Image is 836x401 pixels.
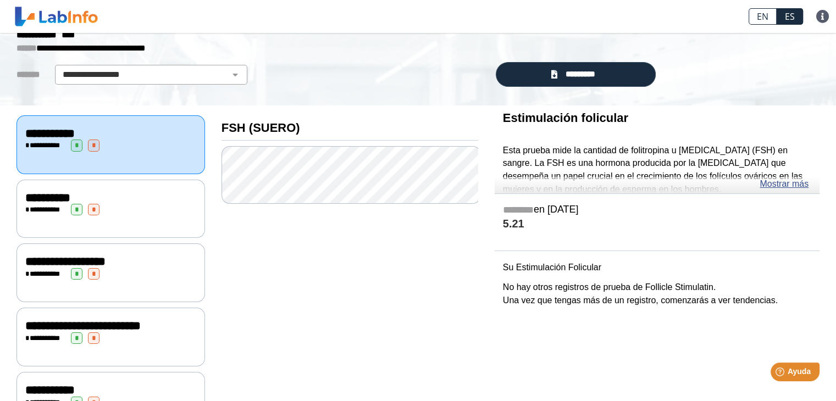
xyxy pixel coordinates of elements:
font: EN [757,10,768,23]
iframe: Lanzador de widgets de ayuda [738,358,824,389]
font: ES [785,10,795,23]
font: Una vez que tengas más de un registro, comenzarás a ver tendencias. [503,296,778,305]
font: en [DATE] [534,204,579,215]
font: Estimulación folicular [503,111,628,125]
font: No hay otros registros de prueba de Follicle Stimulatin. [503,282,716,292]
font: Su Estimulación Folicular [503,263,601,272]
font: FSH (SUERO) [222,121,300,135]
font: 5.21 [503,218,524,230]
font: Esta prueba mide la cantidad de folitropina u [MEDICAL_DATA] (FSH) en sangre. La FSH es una hormo... [503,146,802,194]
font: Mostrar más [760,179,809,188]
